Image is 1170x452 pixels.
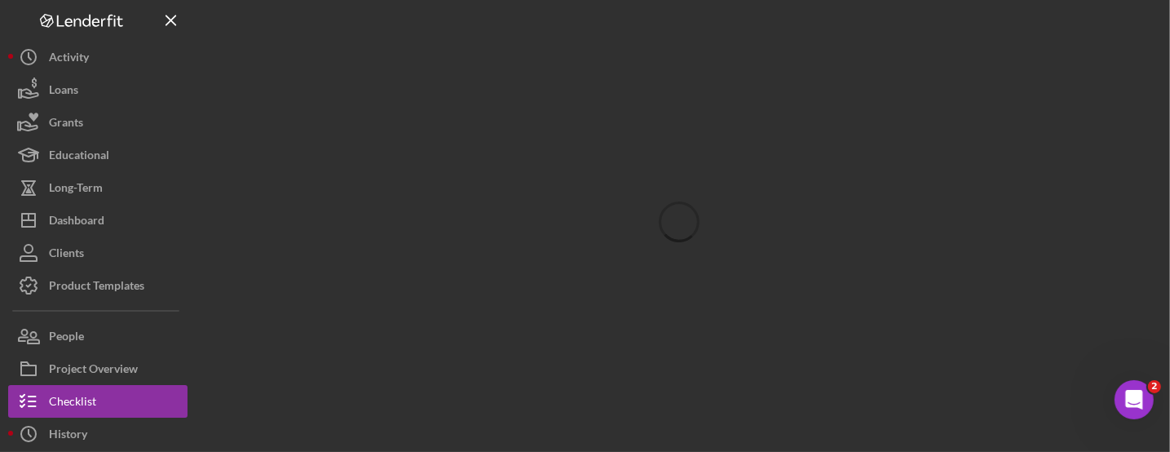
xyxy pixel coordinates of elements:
[8,320,188,352] button: People
[8,139,188,171] button: Educational
[8,385,188,418] button: Checklist
[8,418,188,450] button: History
[49,385,96,422] div: Checklist
[8,106,188,139] button: Grants
[49,41,89,78] div: Activity
[49,320,84,357] div: People
[49,352,138,389] div: Project Overview
[8,41,188,73] button: Activity
[8,73,188,106] button: Loans
[49,204,104,241] div: Dashboard
[49,73,78,110] div: Loans
[1115,380,1154,419] iframe: Intercom live chat
[8,237,188,269] button: Clients
[49,237,84,273] div: Clients
[49,171,103,208] div: Long-Term
[8,171,188,204] button: Long-Term
[1148,380,1161,393] span: 2
[8,352,188,385] button: Project Overview
[8,269,188,302] button: Product Templates
[49,139,109,175] div: Educational
[49,106,83,143] div: Grants
[49,269,144,306] div: Product Templates
[8,204,188,237] button: Dashboard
